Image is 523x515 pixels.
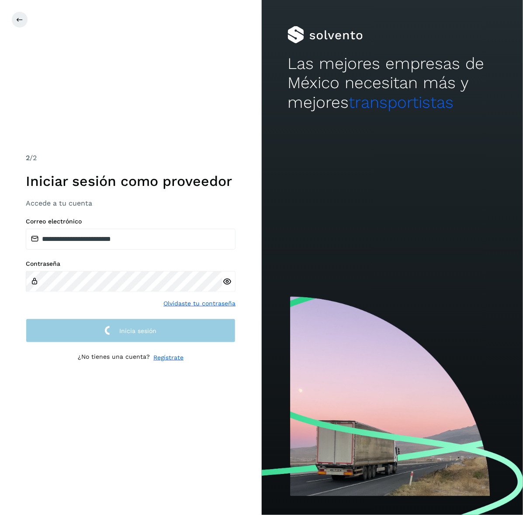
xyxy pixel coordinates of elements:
label: Correo electrónico [26,218,236,225]
span: Inicia sesión [119,328,156,334]
span: transportistas [349,93,454,112]
h1: Iniciar sesión como proveedor [26,173,236,189]
div: /2 [26,153,236,163]
a: Olvidaste tu contraseña [163,299,236,308]
h2: Las mejores empresas de México necesitan más y mejores [287,54,497,112]
p: ¿No tienes una cuenta? [78,353,150,362]
label: Contraseña [26,260,236,268]
a: Regístrate [153,353,184,362]
h3: Accede a tu cuenta [26,199,236,207]
button: Inicia sesión [26,319,236,343]
span: 2 [26,154,30,162]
